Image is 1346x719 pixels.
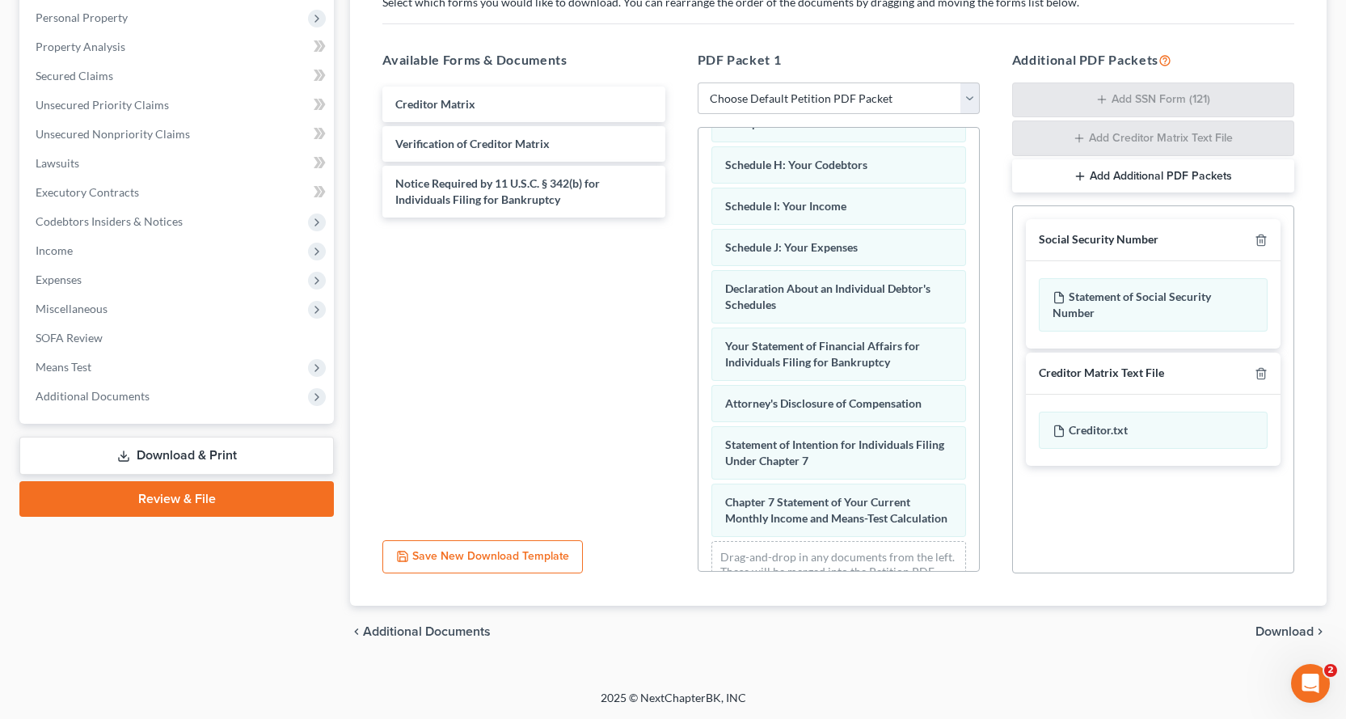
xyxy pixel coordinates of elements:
[23,91,334,120] a: Unsecured Priority Claims
[36,360,91,374] span: Means Test
[213,690,1134,719] div: 2025 © NextChapterBK, INC
[23,61,334,91] a: Secured Claims
[350,625,363,638] i: chevron_left
[1324,664,1337,677] span: 2
[725,495,947,525] span: Chapter 7 Statement of Your Current Monthly Income and Means-Test Calculation
[19,437,334,475] a: Download & Print
[23,324,334,353] a: SOFA Review
[1012,82,1294,118] button: Add SSN Form (121)
[36,40,125,53] span: Property Analysis
[1314,625,1327,638] i: chevron_right
[395,137,550,150] span: Verification of Creditor Matrix
[725,199,846,213] span: Schedule I: Your Income
[395,97,475,111] span: Creditor Matrix
[36,69,113,82] span: Secured Claims
[711,541,966,615] div: Drag-and-drop in any documents from the left. These will be merged into the Petition PDF Packet. ...
[698,50,980,70] h5: PDF Packet 1
[36,98,169,112] span: Unsecured Priority Claims
[36,11,128,24] span: Personal Property
[1039,412,1268,449] div: Creditor.txt
[36,156,79,170] span: Lawsuits
[23,149,334,178] a: Lawsuits
[23,32,334,61] a: Property Analysis
[725,396,922,410] span: Attorney's Disclosure of Compensation
[36,127,190,141] span: Unsecured Nonpriority Claims
[36,243,73,257] span: Income
[725,281,930,311] span: Declaration About an Individual Debtor's Schedules
[23,120,334,149] a: Unsecured Nonpriority Claims
[19,481,334,517] a: Review & File
[725,438,944,467] span: Statement of Intention for Individuals Filing Under Chapter 7
[1255,625,1327,638] button: Download chevron_right
[395,176,600,206] span: Notice Required by 11 U.S.C. § 342(b) for Individuals Filing for Bankruptcy
[350,625,491,638] a: chevron_left Additional Documents
[36,302,108,315] span: Miscellaneous
[1012,159,1294,193] button: Add Additional PDF Packets
[36,185,139,199] span: Executory Contracts
[1039,278,1268,332] div: Statement of Social Security Number
[36,389,150,403] span: Additional Documents
[382,540,583,574] button: Save New Download Template
[1039,232,1158,247] div: Social Security Number
[1012,121,1294,156] button: Add Creditor Matrix Text File
[36,273,82,286] span: Expenses
[1012,50,1294,70] h5: Additional PDF Packets
[23,178,334,207] a: Executory Contracts
[36,331,103,345] span: SOFA Review
[382,50,665,70] h5: Available Forms & Documents
[1291,664,1330,703] iframe: Intercom live chat
[725,240,858,254] span: Schedule J: Your Expenses
[1255,625,1314,638] span: Download
[725,158,867,171] span: Schedule H: Your Codebtors
[36,214,183,228] span: Codebtors Insiders & Notices
[363,625,491,638] span: Additional Documents
[1039,366,1164,381] div: Creditor Matrix Text File
[725,339,920,369] span: Your Statement of Financial Affairs for Individuals Filing for Bankruptcy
